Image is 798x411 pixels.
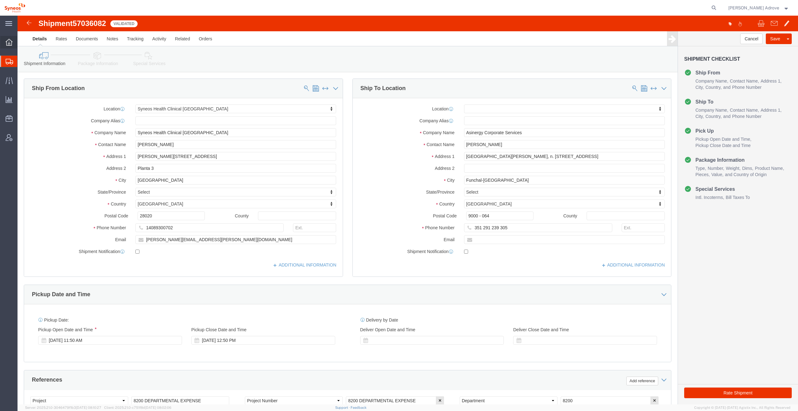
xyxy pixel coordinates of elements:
[351,406,366,409] a: Feedback
[728,4,790,12] button: [PERSON_NAME] Adrove
[18,16,798,404] iframe: FS Legacy Container
[335,406,351,409] a: Support
[104,406,171,409] span: Client: 2025.21.0-c751f8d
[25,406,101,409] span: Server: 2025.21.0-3046479f1b3
[76,406,101,409] span: [DATE] 08:10:27
[145,406,171,409] span: [DATE] 08:02:06
[4,3,25,13] img: logo
[694,405,790,410] span: Copyright © [DATE]-[DATE] Agistix Inc., All Rights Reserved
[728,4,779,11] span: Irene Perez Adrove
